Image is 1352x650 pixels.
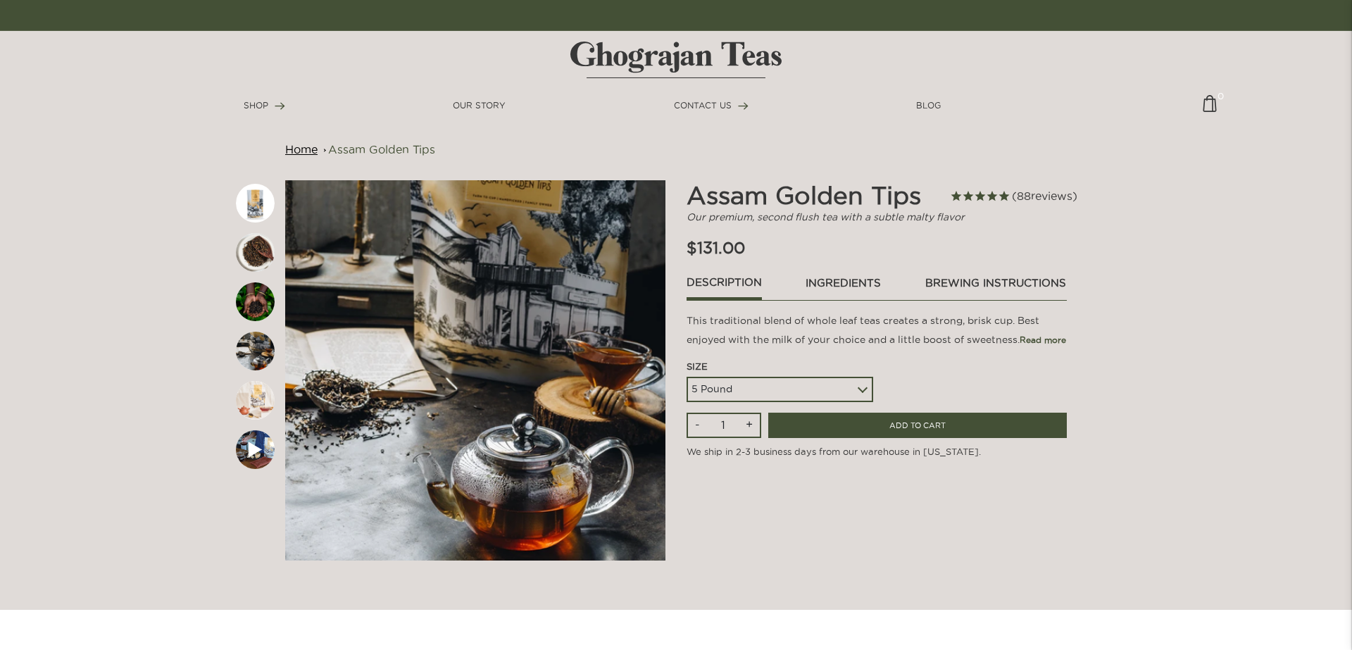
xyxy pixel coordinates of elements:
[236,430,275,469] img: First slide
[285,143,318,156] a: Home
[687,311,1067,349] p: This traditional blend of whole leaf teas creates a strong, brisk cup. Best enjoyed with the milk...
[687,275,762,301] a: Description
[1020,335,1066,344] span: Read more
[711,414,735,435] input: Qty
[244,101,268,110] span: SHOP
[453,99,506,112] a: OUR STORY
[738,102,749,110] img: forward-arrow.svg
[687,180,953,210] h2: Assam Golden Tips
[328,143,435,156] a: Assam Golden Tips
[687,438,1067,459] p: We ship in 2-3 business days from our warehouse in [US_STATE].
[687,210,1067,225] p: Our premium, second flush tea with a subtle malty flavor
[236,332,275,370] img: First slide
[236,233,275,272] img: First slide
[925,275,1067,299] a: brewing instructions
[674,101,732,110] span: CONTACT US
[950,187,1077,206] span: Rated 4.7 out of 5 stars
[916,99,941,112] a: BLOG
[1203,95,1217,123] a: 0
[275,102,285,110] img: forward-arrow.svg
[570,42,782,78] img: logo-matt.svg
[285,141,1067,158] nav: breadcrumbs
[244,99,285,112] a: SHOP
[688,414,707,437] input: -
[285,180,665,561] img: First slide
[739,414,760,437] input: +
[768,413,1067,439] input: ADD TO CART
[236,282,275,321] img: First slide
[1218,89,1224,96] span: 0
[687,239,745,256] span: $131.00
[236,381,275,420] img: First slide
[236,184,275,223] img: First slide
[1203,95,1217,123] img: cart-icon-matt.svg
[687,360,873,374] div: Size
[805,275,882,299] a: ingredients
[674,99,749,112] a: CONTACT US
[1012,189,1077,202] span: 88 reviews
[1031,189,1072,202] span: reviews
